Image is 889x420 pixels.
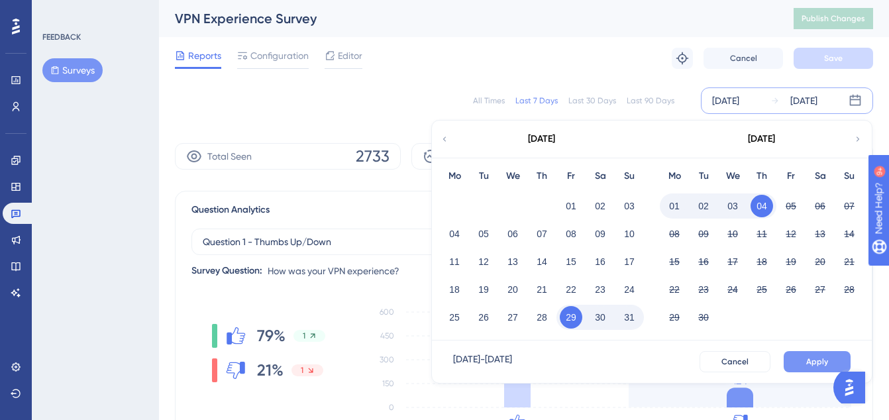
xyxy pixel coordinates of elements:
button: 11 [443,250,466,273]
div: Last 30 Days [568,95,616,106]
button: 08 [663,223,686,245]
div: [DATE] [528,131,555,147]
button: Cancel [700,351,770,372]
div: We [498,168,527,184]
span: 2733 [356,146,390,167]
div: We [718,168,747,184]
button: 16 [692,250,715,273]
div: [DATE] - [DATE] [453,351,512,372]
div: Last 7 Days [515,95,558,106]
button: 14 [531,250,553,273]
button: 29 [663,306,686,329]
button: Question 1 - Thumbs Up/Down [191,229,456,255]
button: 26 [780,278,802,301]
button: 22 [663,278,686,301]
span: Cancel [730,53,757,64]
button: Publish Changes [794,8,873,29]
button: 10 [721,223,744,245]
button: 09 [692,223,715,245]
tspan: 450 [380,331,394,341]
button: 30 [589,306,611,329]
tspan: 600 [380,307,394,317]
div: Th [747,168,776,184]
button: 08 [560,223,582,245]
button: 23 [692,278,715,301]
button: 27 [501,306,524,329]
button: 01 [560,195,582,217]
tspan: 0 [389,403,394,412]
button: 06 [809,195,831,217]
span: Configuration [250,48,309,64]
span: How was your VPN experience? [268,263,399,279]
button: 02 [589,195,611,217]
button: 16 [589,250,611,273]
button: 30 [692,306,715,329]
button: 15 [663,250,686,273]
button: Surveys [42,58,103,82]
span: Cancel [721,356,749,367]
div: Tu [689,168,718,184]
button: 10 [618,223,641,245]
div: Sa [806,168,835,184]
tspan: 300 [380,355,394,364]
button: 07 [531,223,553,245]
button: 15 [560,250,582,273]
span: Question 1 - Thumbs Up/Down [203,234,331,250]
button: 13 [809,223,831,245]
button: 21 [531,278,553,301]
button: 18 [443,278,466,301]
button: 27 [809,278,831,301]
button: 25 [751,278,773,301]
button: 06 [501,223,524,245]
span: 21% [257,360,284,381]
div: VPN Experience Survey [175,9,760,28]
button: 05 [780,195,802,217]
div: Survey Question: [191,263,262,279]
button: Apply [784,351,851,372]
span: Save [824,53,843,64]
button: 28 [838,278,861,301]
button: 18 [751,250,773,273]
div: Sa [586,168,615,184]
span: 79% [257,325,286,346]
button: 20 [809,250,831,273]
button: 03 [618,195,641,217]
div: Th [527,168,556,184]
button: 03 [721,195,744,217]
span: 1 [303,331,305,341]
button: 02 [692,195,715,217]
div: Mo [440,168,469,184]
button: 12 [780,223,802,245]
tspan: 150 [382,379,394,388]
button: 25 [443,306,466,329]
div: Fr [776,168,806,184]
button: 14 [838,223,861,245]
span: Editor [338,48,362,64]
span: 1 [301,365,303,376]
button: 04 [443,223,466,245]
button: 26 [472,306,495,329]
span: Reports [188,48,221,64]
button: Save [794,48,873,69]
div: Tu [469,168,498,184]
span: Total Seen [207,148,252,164]
button: 31 [618,306,641,329]
div: [DATE] [712,93,739,109]
button: 24 [618,278,641,301]
div: Last 90 Days [627,95,674,106]
button: 11 [751,223,773,245]
button: Cancel [704,48,783,69]
button: 20 [501,278,524,301]
button: 05 [472,223,495,245]
div: FEEDBACK [42,32,81,42]
div: Mo [660,168,689,184]
span: Apply [806,356,828,367]
div: Su [615,168,644,184]
tspan: 124 [733,374,747,387]
iframe: UserGuiding AI Assistant Launcher [833,368,873,407]
button: 12 [472,250,495,273]
button: 09 [589,223,611,245]
button: 17 [618,250,641,273]
div: 9+ [90,7,98,17]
